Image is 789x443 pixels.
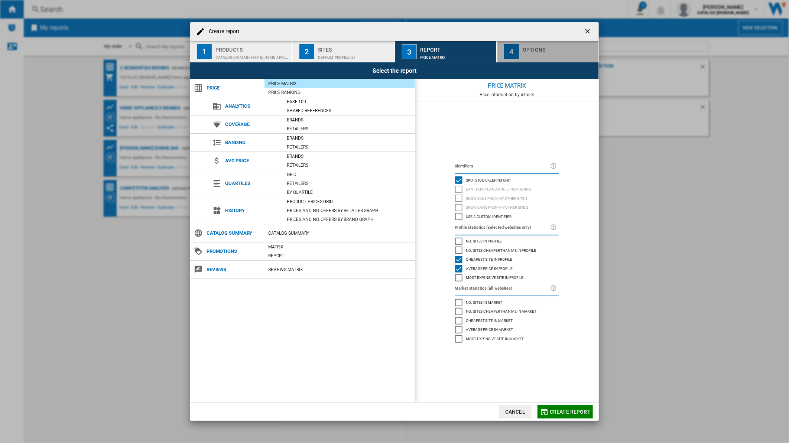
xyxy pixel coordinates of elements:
div: Price Matrix [415,79,599,92]
span: No. sites in profile [466,238,502,243]
label: Identifiers [455,162,550,170]
div: 1 [197,44,212,59]
md-checkbox: SKU - Stock Keeping Unit [455,176,559,185]
md-checkbox: No. sites cheaper than me in profile [455,246,559,255]
div: Sites [318,44,391,52]
span: Cheapest site in profile [466,256,513,261]
span: Average price in market [466,326,513,332]
span: Show SKU'S from my other site's [466,195,528,201]
span: Price [203,83,264,93]
button: getI18NText('BUTTONS.CLOSE_DIALOG') [581,24,596,39]
md-checkbox: Show SKU'S from my other site's [455,194,559,203]
div: By quartile [283,189,415,196]
div: Retailers [283,180,415,187]
div: Shared references [283,107,415,114]
div: Default profile (2) [318,52,391,59]
div: Report [264,252,415,260]
button: Create report [538,405,593,418]
span: Most expensive site in market [466,336,524,341]
div: Price information by retailer [415,92,599,97]
md-checkbox: Average price in market [455,325,559,335]
button: 4 Options [497,41,599,62]
label: Profile statistics (selected websites only) [455,224,550,232]
span: Create report [550,409,591,415]
span: No. sites cheaper than me in profile [466,247,536,253]
md-checkbox: Cheapest site in market [455,316,559,325]
button: 3 Report Price Matrix [395,41,497,62]
md-checkbox: Use a custom identifier [455,212,559,221]
div: Brands [283,134,415,142]
span: No. sites in market [466,299,503,304]
button: 2 Sites Default profile (2) [293,41,395,62]
md-checkbox: EAN - European Article Numbering [455,185,559,194]
span: Quartiles [221,178,283,189]
div: Retailers [283,162,415,169]
div: 2 [299,44,314,59]
label: Market statistics (all websites) [455,284,550,293]
md-checkbox: Show EAN's from my other site's [455,203,559,212]
md-checkbox: Most expensive site in profile [455,273,559,283]
button: Cancel [499,405,532,418]
div: Prices and No. offers by brand graph [283,216,415,223]
md-checkbox: No. sites in profile [455,237,559,246]
span: Avg price [221,156,283,166]
span: History [221,205,283,216]
div: CATALOG [DOMAIN_NAME]:Home appliances [215,52,289,59]
span: Cheapest site in market [466,317,513,323]
span: SKU - Stock Keeping Unit [466,177,512,182]
div: Select the report [190,62,599,79]
div: Price Matrix [421,52,494,59]
h4: Create report [205,28,240,35]
span: No. sites cheaper than me in market [466,308,537,313]
div: REVIEWS Matrix [264,266,415,273]
div: Options [523,44,596,52]
span: Most expensive site in profile [466,274,524,280]
div: Catalog Summary [264,229,415,237]
div: Products [215,44,289,52]
div: Brands [283,116,415,124]
span: Reviews [203,264,264,275]
md-checkbox: Average price in profile [455,264,559,273]
div: Report [421,44,494,52]
div: Brands [283,153,415,160]
div: Base 100 [283,98,415,105]
ng-md-icon: getI18NText('BUTTONS.CLOSE_DIALOG') [584,27,593,36]
div: 4 [504,44,519,59]
div: Matrix [264,243,415,251]
div: Price Ranking [264,89,415,96]
div: Prices and No. offers by retailer graph [283,207,415,214]
span: Coverage [221,119,283,130]
span: Show EAN's from my other site's [466,204,529,209]
button: 1 Products CATALOG [DOMAIN_NAME]:Home appliances [190,41,292,62]
span: EAN - European Article Numbering [466,186,532,191]
md-checkbox: Cheapest site in profile [455,255,559,264]
div: Retailers [283,143,415,151]
div: Grid [283,171,415,178]
span: Analytics [221,101,283,111]
span: Average price in profile [466,266,513,271]
div: 3 [402,44,417,59]
span: Use a custom identifier [466,214,512,219]
md-checkbox: No. sites in market [455,298,559,307]
span: Banding [221,137,283,148]
span: Promotions [203,246,264,257]
div: Price Matrix [264,80,415,87]
span: Catalog Summary [203,228,264,238]
md-checkbox: No. sites cheaper than me in market [455,307,559,316]
md-dialog: Create report ... [190,22,599,421]
div: Product prices grid [283,198,415,205]
div: Retailers [283,125,415,133]
md-checkbox: Most expensive site in market [455,334,559,343]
